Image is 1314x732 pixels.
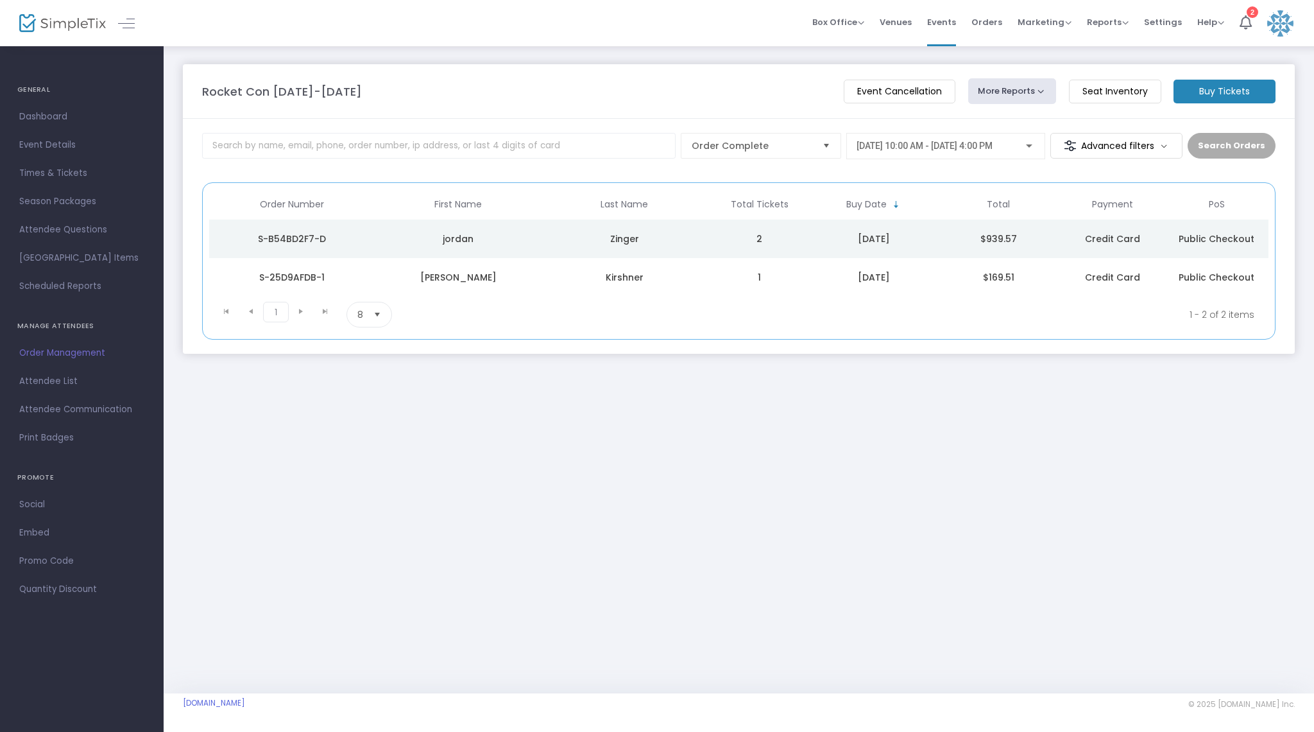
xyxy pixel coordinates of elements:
[968,78,1057,104] button: More Reports
[19,222,144,238] span: Attendee Questions
[692,139,812,152] span: Order Complete
[708,258,812,297] td: 1
[1188,699,1295,710] span: © 2025 [DOMAIN_NAME] Inc.
[708,189,812,220] th: Total Tickets
[846,199,887,210] span: Buy Date
[434,199,482,210] span: First Name
[19,430,144,446] span: Print Badges
[19,137,144,153] span: Event Details
[817,134,835,158] button: Select
[545,232,704,245] div: Zinger
[1085,232,1140,245] span: Credit Card
[263,302,289,322] span: Page 1
[19,109,144,125] span: Dashboard
[202,133,676,159] input: Search by name, email, phone, order number, ip address, or last 4 digits of card
[19,165,144,182] span: Times & Tickets
[212,232,372,245] div: S-B54BD2F7-D
[519,302,1254,327] kendo-pager-info: 1 - 2 of 2 items
[19,581,144,598] span: Quantity Discount
[379,232,538,245] div: jordan
[17,465,146,491] h4: PROMOTE
[987,199,1010,210] span: Total
[19,525,144,541] span: Embed
[212,271,372,284] div: S-25D9AFDB-1
[812,16,864,28] span: Box Office
[891,200,901,210] span: Sortable
[1179,232,1254,245] span: Public Checkout
[19,278,144,295] span: Scheduled Reports
[1179,271,1254,284] span: Public Checkout
[19,373,144,390] span: Attendee List
[1087,16,1129,28] span: Reports
[880,6,912,39] span: Venues
[17,77,146,103] h4: GENERAL
[1064,139,1077,152] img: filter
[927,6,956,39] span: Events
[1197,16,1224,28] span: Help
[209,189,1268,297] div: Data table
[545,271,704,284] div: Kirshner
[368,302,386,327] button: Select
[708,220,812,258] td: 2
[1050,133,1183,159] m-button: Advanced filters
[601,199,648,210] span: Last Name
[1247,6,1258,18] div: 2
[260,199,324,210] span: Order Number
[936,220,1061,258] td: $939.57
[971,6,1002,39] span: Orders
[202,83,362,100] m-panel-title: Rocket Con [DATE]-[DATE]
[857,141,993,151] span: [DATE] 10:00 AM - [DATE] 4:00 PM
[183,698,245,708] a: [DOMAIN_NAME]
[19,401,144,418] span: Attendee Communication
[936,258,1061,297] td: $169.51
[19,553,144,570] span: Promo Code
[19,496,144,513] span: Social
[1069,80,1161,103] m-button: Seat Inventory
[815,271,933,284] div: 10/14/2025
[1144,6,1182,39] span: Settings
[19,345,144,362] span: Order Management
[1173,80,1276,103] m-button: Buy Tickets
[815,232,933,245] div: 10/14/2025
[357,308,363,321] span: 8
[379,271,538,284] div: Brandon
[1209,199,1225,210] span: PoS
[1092,199,1133,210] span: Payment
[19,250,144,266] span: [GEOGRAPHIC_DATA] Items
[17,313,146,339] h4: MANAGE ATTENDEES
[19,193,144,210] span: Season Packages
[844,80,955,103] m-button: Event Cancellation
[1085,271,1140,284] span: Credit Card
[1018,16,1071,28] span: Marketing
